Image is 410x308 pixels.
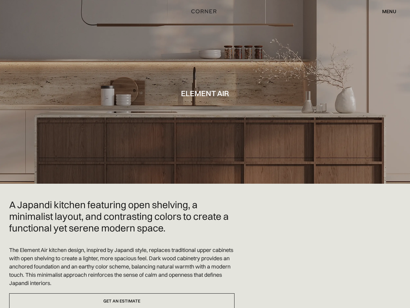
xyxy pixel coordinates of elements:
[9,199,235,234] h2: A Japandi kitchen featuring open shelving, a minimalist layout, and contrasting colors to create ...
[9,246,235,287] p: The Element Air kitchen design, inspired by Japandi style, replaces traditional upper cabinets wi...
[376,6,396,17] div: menu
[182,7,228,15] a: home
[382,9,396,14] div: menu
[181,89,229,97] h1: Element Air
